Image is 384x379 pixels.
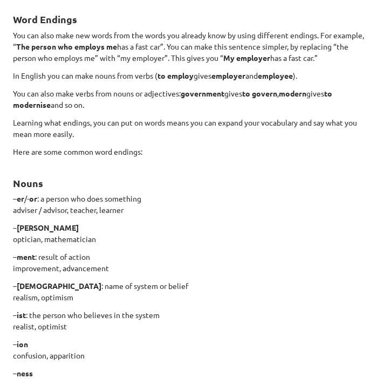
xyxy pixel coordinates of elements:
p: You can also make new words from the words you already know by using different endings. For examp... [13,30,371,64]
b: ment [17,252,35,261]
b: [DEMOGRAPHIC_DATA] [17,281,101,291]
p: – : result of action improvement, advancement [13,251,371,274]
b: My employer [223,53,270,63]
p: – : name of system or belief realism, optimism [13,280,371,303]
b: [PERSON_NAME] [17,223,79,232]
b: employee [258,71,293,80]
b: ist [17,310,26,320]
b: to govern [242,88,277,98]
strong: Word Endings [13,13,77,25]
b: or [29,194,37,203]
b: ness [17,368,33,378]
p: You can also make verbs from nouns or adjectives: gives , gives and so on. [13,88,371,111]
p: Here are some common word endings: [13,146,371,157]
p: Learning what endings, you can put on words means you can expand your vocabulary and say what you... [13,117,371,140]
b: to modernise [13,88,332,109]
p: In English you can make nouns from verbs ( gives and ). [13,70,371,81]
b: The person who employs me [16,42,117,51]
p: – : the person who believes in the system realist, optimist [13,309,371,332]
b: government [181,88,224,98]
p: – optician, mathematician [13,222,371,245]
b: er [17,194,24,203]
b: employer [211,71,245,80]
p: – confusion, apparition [13,339,371,361]
b: ion [17,339,28,349]
p: – /- : a person who does something adviser / advisor, teacher, learner [13,193,371,216]
b: to employ [157,71,194,80]
b: Nouns [13,177,43,189]
b: modern [279,88,306,98]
